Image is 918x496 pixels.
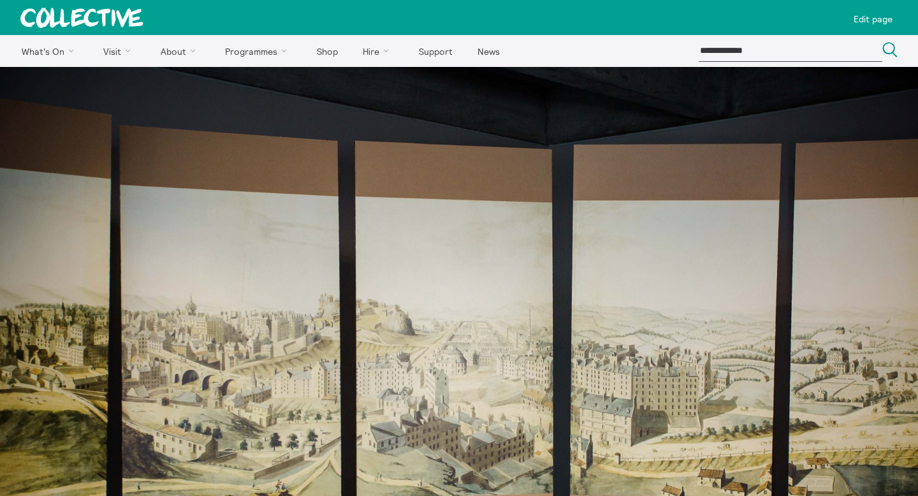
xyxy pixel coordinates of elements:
a: About [149,35,212,67]
a: Visit [92,35,147,67]
a: What's On [10,35,90,67]
a: News [466,35,511,67]
p: Edit page [854,14,892,24]
a: Programmes [214,35,303,67]
a: Shop [305,35,349,67]
a: Hire [352,35,405,67]
a: Support [407,35,463,67]
a: Edit page [849,5,898,30]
